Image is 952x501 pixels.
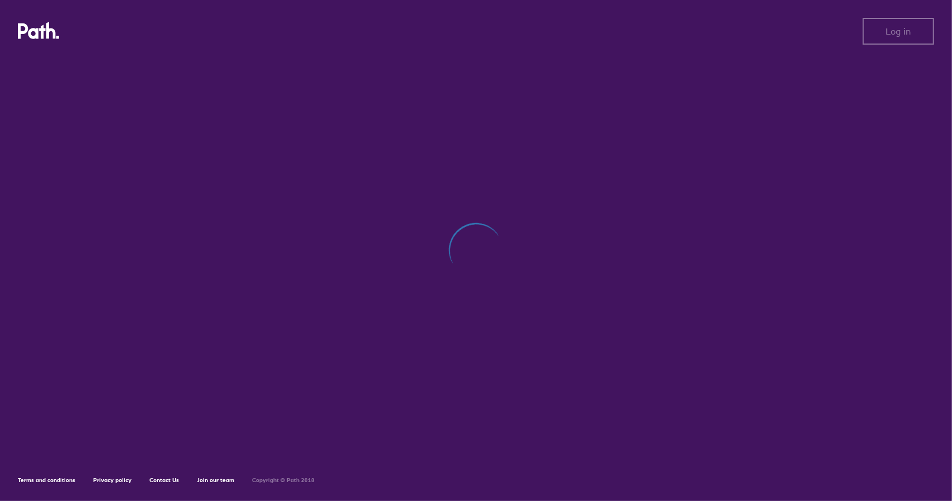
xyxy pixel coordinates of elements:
span: Log in [886,26,911,36]
a: Contact Us [149,476,179,484]
a: Privacy policy [93,476,132,484]
button: Log in [863,18,934,45]
a: Terms and conditions [18,476,75,484]
h6: Copyright © Path 2018 [252,477,315,484]
a: Join our team [197,476,234,484]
